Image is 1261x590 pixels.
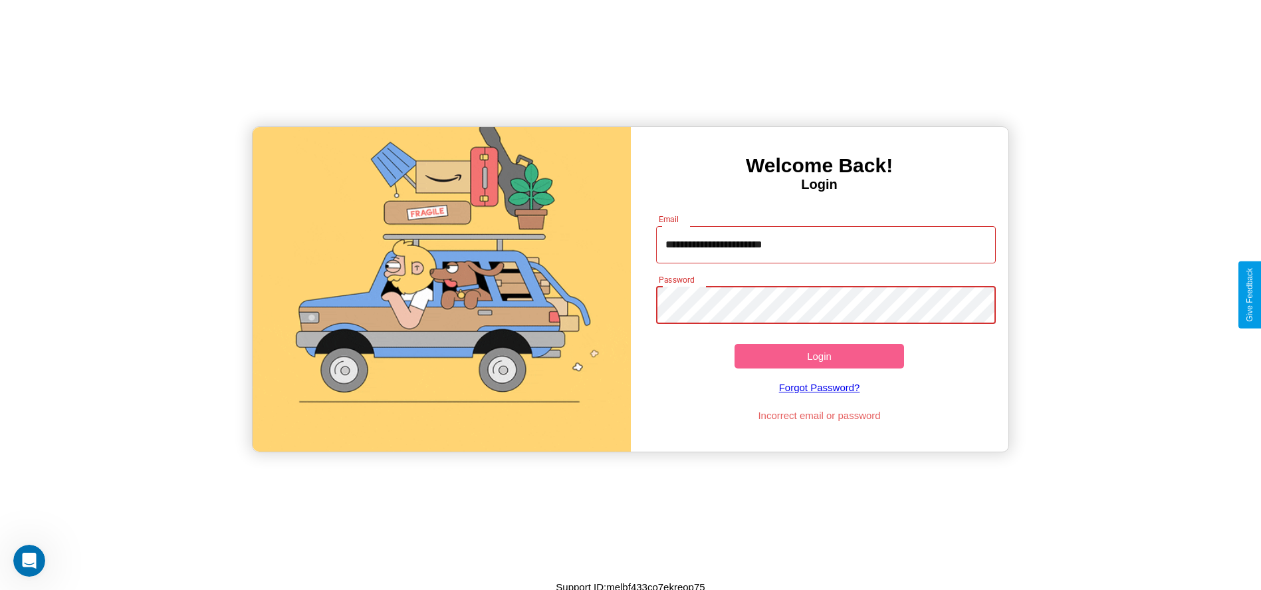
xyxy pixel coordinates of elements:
[1245,268,1254,322] div: Give Feedback
[649,406,989,424] p: Incorrect email or password
[735,344,905,369] button: Login
[649,369,989,406] a: Forgot Password?
[659,274,694,285] label: Password
[253,127,630,452] img: gif
[631,154,1008,177] h3: Welcome Back!
[659,214,679,225] label: Email
[13,545,45,577] iframe: Intercom live chat
[631,177,1008,192] h4: Login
